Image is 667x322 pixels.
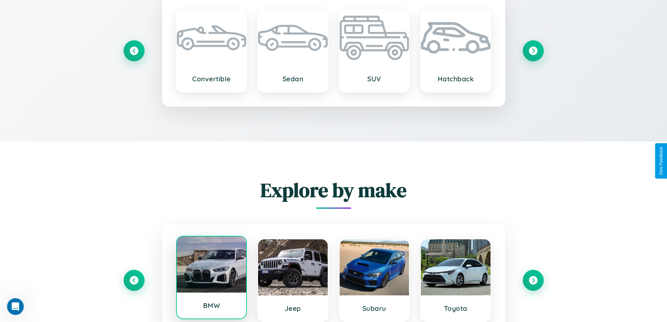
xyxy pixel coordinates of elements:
[265,75,321,83] h3: Sedan
[124,177,544,204] h2: Explore by make
[428,304,484,313] h3: Toyota
[428,75,484,83] h3: Hatchback
[265,304,321,313] h3: Jeep
[347,75,402,83] h3: SUV
[659,147,663,175] div: Give Feedback
[184,75,239,83] h3: Convertible
[184,301,239,310] h3: BMW
[7,298,24,315] iframe: Intercom live chat
[347,304,402,313] h3: Subaru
